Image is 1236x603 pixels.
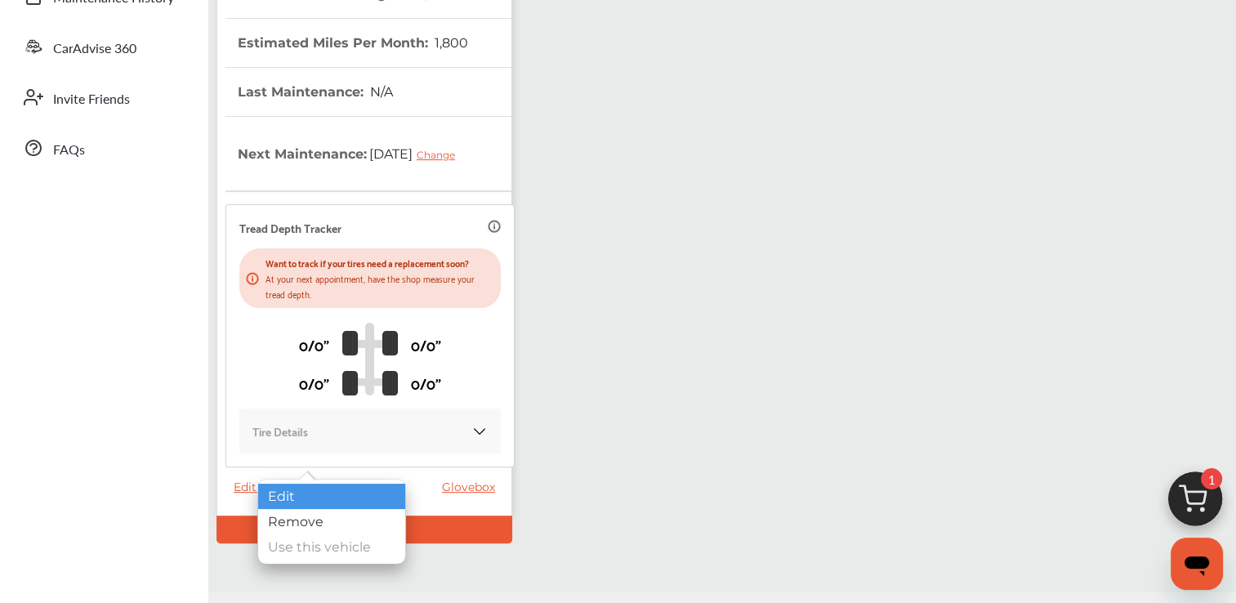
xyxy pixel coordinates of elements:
[299,370,329,395] p: 0/0"
[368,84,393,100] span: N/A
[238,117,467,190] th: Next Maintenance :
[234,480,316,494] span: Edit Vehicle
[15,76,192,118] a: Invite Friends
[411,370,441,395] p: 0/0"
[411,332,441,357] p: 0/0"
[367,133,467,174] span: [DATE]
[342,322,398,395] img: tire_track_logo.b900bcbc.svg
[258,534,405,560] div: Use this vehicle
[238,68,393,116] th: Last Maintenance :
[252,422,308,440] p: Tire Details
[53,89,130,110] span: Invite Friends
[1171,538,1223,590] iframe: Button to launch messaging window
[15,25,192,68] a: CarAdvise 360
[265,270,494,301] p: At your next appointment, have the shop measure your tread depth.
[53,38,136,60] span: CarAdvise 360
[238,19,468,67] th: Estimated Miles Per Month :
[53,140,85,161] span: FAQs
[432,35,468,51] span: 1,800
[471,423,488,440] img: KOKaJQAAAABJRU5ErkJggg==
[239,218,341,237] p: Tread Depth Tracker
[265,255,494,270] p: Want to track if your tires need a replacement soon?
[442,480,503,494] a: Glovebox
[258,509,405,534] div: Remove
[1156,464,1234,543] img: cart_icon.3d0951e8.svg
[258,484,405,509] div: Edit
[417,149,463,161] div: Change
[1201,468,1222,489] span: 1
[299,332,329,357] p: 0/0"
[15,127,192,169] a: FAQs
[216,516,512,543] div: Default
